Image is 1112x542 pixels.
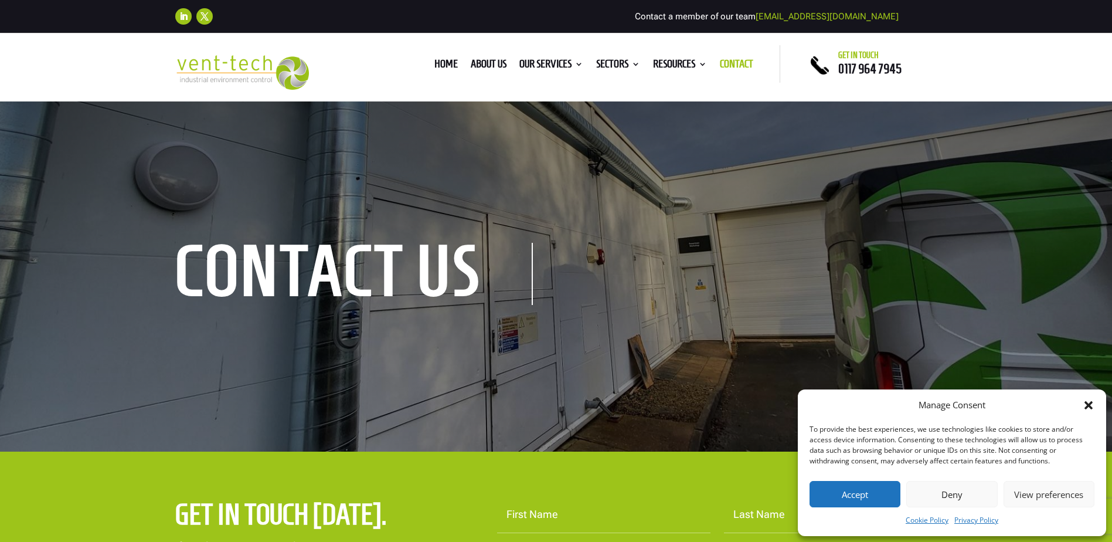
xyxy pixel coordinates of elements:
[756,11,899,22] a: [EMAIL_ADDRESS][DOMAIN_NAME]
[175,497,420,538] h2: Get in touch [DATE].
[196,8,213,25] a: Follow on X
[175,8,192,25] a: Follow on LinkedIn
[954,513,998,527] a: Privacy Policy
[434,60,458,73] a: Home
[720,60,753,73] a: Contact
[175,243,533,305] h1: contact us
[635,11,899,22] span: Contact a member of our team
[471,60,506,73] a: About us
[519,60,583,73] a: Our Services
[906,481,997,507] button: Deny
[838,62,902,76] a: 0117 964 7945
[596,60,640,73] a: Sectors
[1083,399,1094,411] div: Close dialog
[175,55,310,90] img: 2023-09-27T08_35_16.549ZVENT-TECH---Clear-background
[1004,481,1094,507] button: View preferences
[906,513,948,527] a: Cookie Policy
[919,398,985,412] div: Manage Consent
[810,424,1093,466] div: To provide the best experiences, we use technologies like cookies to store and/or access device i...
[653,60,707,73] a: Resources
[724,497,937,533] input: Last Name
[838,50,879,60] span: Get in touch
[810,481,900,507] button: Accept
[497,497,710,533] input: First Name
